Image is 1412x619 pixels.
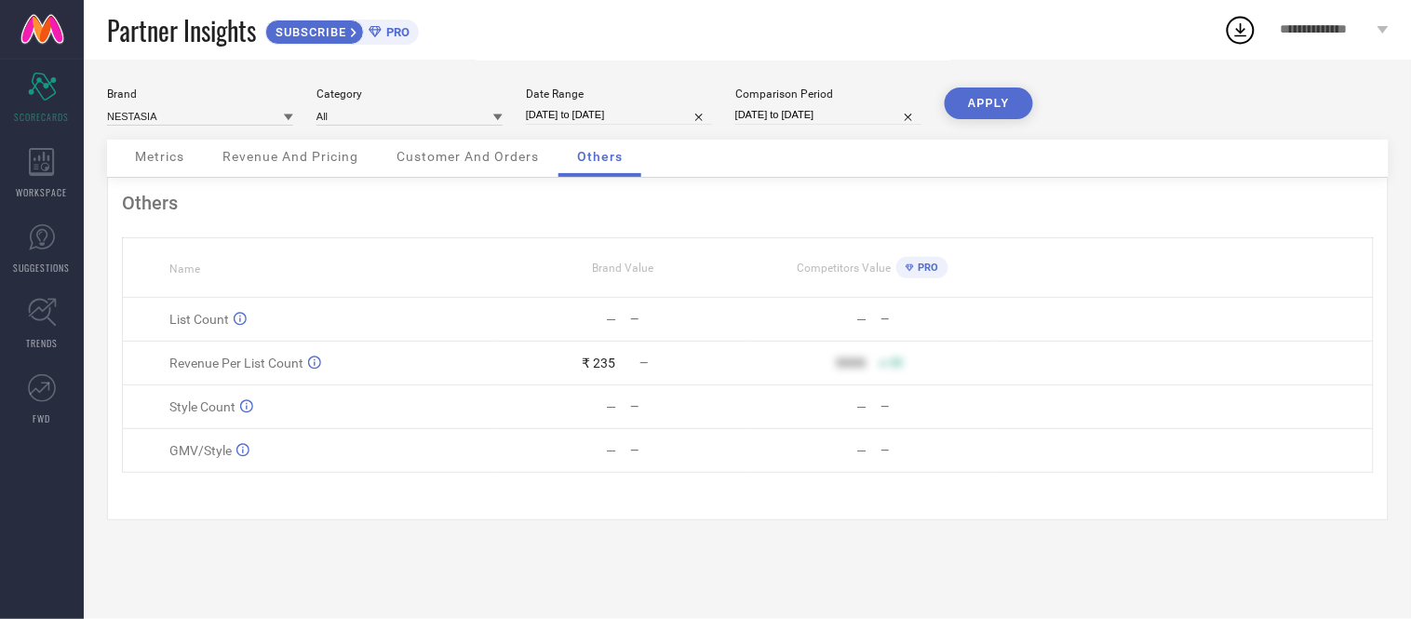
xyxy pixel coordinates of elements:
div: — [856,399,867,414]
div: 9999 [836,356,866,370]
span: Style Count [169,399,235,414]
span: Competitors Value [798,262,892,275]
div: — [631,313,747,326]
div: — [607,312,617,327]
span: Name [169,262,200,276]
a: SUBSCRIBEPRO [265,15,419,45]
div: Date Range [526,87,712,101]
span: GMV/Style [169,443,232,458]
div: Open download list [1224,13,1257,47]
span: Partner Insights [107,11,256,49]
span: Customer And Orders [397,149,539,164]
span: PRO [382,25,410,39]
span: — [640,357,649,370]
span: SUGGESTIONS [14,261,71,275]
div: — [631,400,747,413]
span: Revenue Per List Count [169,356,303,370]
div: — [881,400,997,413]
span: SCORECARDS [15,110,70,124]
span: Revenue And Pricing [222,149,358,164]
span: PRO [914,262,939,274]
div: Comparison Period [735,87,921,101]
div: — [631,444,747,457]
span: TRENDS [26,336,58,350]
div: — [856,443,867,458]
div: — [881,313,997,326]
div: Others [122,192,1374,214]
div: ₹ 235 [583,356,616,370]
span: WORKSPACE [17,185,68,199]
div: Brand [107,87,293,101]
div: — [856,312,867,327]
span: Brand Value [592,262,653,275]
span: List Count [169,312,229,327]
span: Metrics [135,149,184,164]
input: Select date range [526,105,712,125]
div: Category [316,87,503,101]
button: APPLY [945,87,1033,119]
div: — [607,443,617,458]
div: — [881,444,997,457]
div: — [607,399,617,414]
input: Select comparison period [735,105,921,125]
span: 50 [890,357,903,370]
span: Others [577,149,623,164]
span: SUBSCRIBE [266,25,351,39]
span: FWD [34,411,51,425]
